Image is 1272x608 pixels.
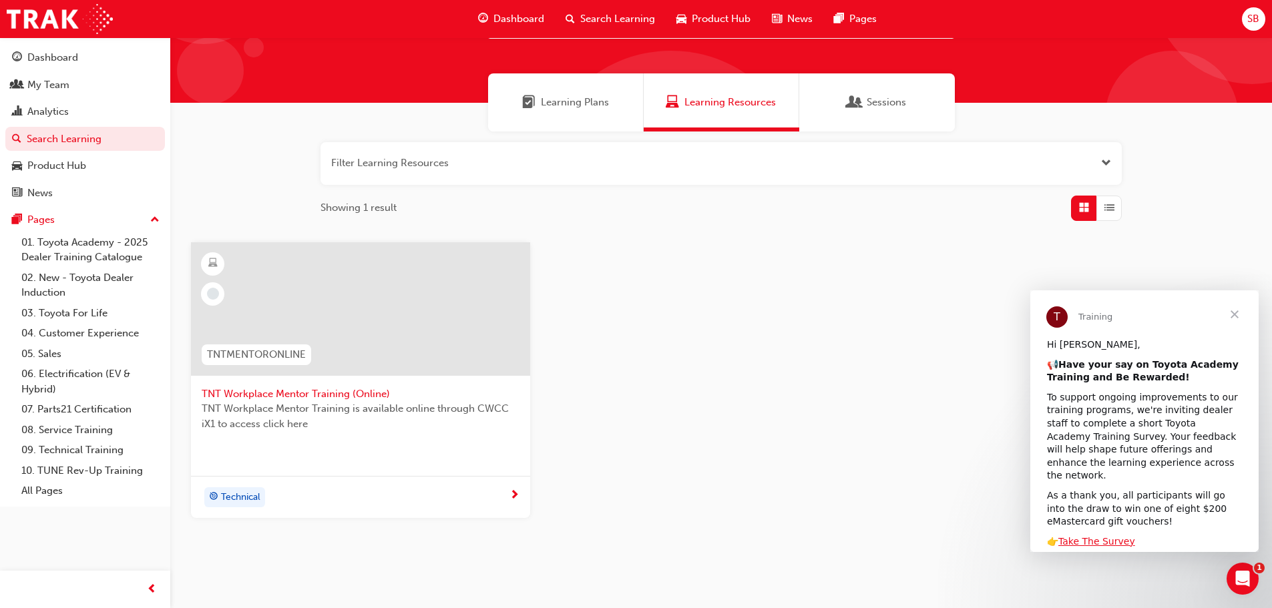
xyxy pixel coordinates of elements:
[12,52,22,64] span: guage-icon
[5,127,165,151] a: Search Learning
[12,106,22,118] span: chart-icon
[202,386,519,402] span: TNT Workplace Mentor Training (Online)
[580,11,655,27] span: Search Learning
[16,344,165,364] a: 05. Sales
[16,461,165,481] a: 10. TUNE Rev-Up Training
[16,232,165,268] a: 01. Toyota Academy - 2025 Dealer Training Catalogue
[522,95,536,110] span: Learning Plans
[478,11,488,27] span: guage-icon
[202,401,519,431] span: TNT Workplace Mentor Training is available online through CWCC iX1 to access click here
[207,347,306,362] span: TNTMENTORONLINE
[692,11,751,27] span: Product Hub
[12,160,22,172] span: car-icon
[12,79,22,91] span: people-icon
[823,5,887,33] a: pages-iconPages
[867,95,906,110] span: Sessions
[16,303,165,324] a: 03. Toyota For Life
[5,99,165,124] a: Analytics
[16,323,165,344] a: 04. Customer Experience
[12,188,22,200] span: news-icon
[321,200,397,216] span: Showing 1 result
[207,288,219,300] span: learningRecordVerb_NONE-icon
[1030,290,1259,552] iframe: Intercom live chat message
[7,4,113,34] img: Trak
[27,158,86,174] div: Product Hub
[509,490,519,502] span: next-icon
[16,481,165,501] a: All Pages
[27,104,69,119] div: Analytics
[467,5,555,33] a: guage-iconDashboard
[208,255,218,272] span: learningResourceType_ELEARNING-icon
[849,11,877,27] span: Pages
[1227,563,1259,595] iframe: Intercom live chat
[12,214,22,226] span: pages-icon
[27,212,55,228] div: Pages
[566,11,575,27] span: search-icon
[12,133,21,145] span: search-icon
[666,5,761,33] a: car-iconProduct Hub
[488,73,644,131] a: Learning PlansLearning Plans
[221,490,260,505] span: Technical
[787,11,813,27] span: News
[555,5,666,33] a: search-iconSearch Learning
[666,95,679,110] span: Learning Resources
[5,45,165,70] a: Dashboard
[5,208,165,232] button: Pages
[5,43,165,208] button: DashboardMy TeamAnalyticsSearch LearningProduct HubNews
[5,73,165,97] a: My Team
[761,5,823,33] a: news-iconNews
[16,399,165,420] a: 07. Parts21 Certification
[27,50,78,65] div: Dashboard
[191,242,530,518] a: TNTMENTORONLINETNT Workplace Mentor Training (Online)TNT Workplace Mentor Training is available o...
[493,11,544,27] span: Dashboard
[799,73,955,131] a: SessionsSessions
[209,489,218,506] span: target-icon
[150,212,160,229] span: up-icon
[16,268,165,303] a: 02. New - Toyota Dealer Induction
[1079,200,1089,216] span: Grid
[27,77,69,93] div: My Team
[644,73,799,131] a: Learning ResourcesLearning Resources
[1254,563,1265,573] span: 1
[684,95,776,110] span: Learning Resources
[541,95,609,110] span: Learning Plans
[16,440,165,461] a: 09. Technical Training
[1247,11,1259,27] span: SB
[676,11,686,27] span: car-icon
[1242,7,1265,31] button: SB
[5,154,165,178] a: Product Hub
[1104,200,1114,216] span: List
[834,11,844,27] span: pages-icon
[772,11,782,27] span: news-icon
[5,181,165,206] a: News
[27,186,53,201] div: News
[1101,156,1111,171] button: Open the filter
[16,420,165,440] a: 08. Service Training
[848,95,861,110] span: Sessions
[16,364,165,399] a: 06. Electrification (EV & Hybrid)
[147,581,157,598] span: prev-icon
